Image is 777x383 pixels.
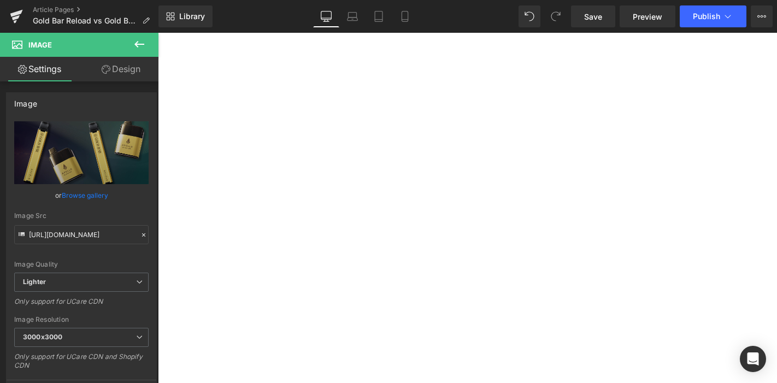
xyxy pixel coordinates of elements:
div: Image Quality [14,261,149,268]
span: Save [584,11,602,22]
input: Link [14,225,149,244]
div: Only support for UCare CDN and Shopify CDN [14,352,149,377]
b: Lighter [23,278,46,286]
div: or [14,190,149,201]
b: 3000x3000 [23,333,62,341]
a: Article Pages [33,5,158,14]
span: Preview [633,11,662,22]
a: Laptop [339,5,366,27]
a: New Library [158,5,213,27]
a: Mobile [392,5,418,27]
a: Desktop [313,5,339,27]
a: Browse gallery [62,186,108,205]
div: Open Intercom Messenger [740,346,766,372]
button: Publish [680,5,746,27]
div: Image Resolution [14,316,149,323]
button: More [751,5,773,27]
button: Undo [519,5,540,27]
span: Image [28,40,52,49]
a: Design [81,57,161,81]
div: Only support for UCare CDN [14,297,149,313]
a: Preview [620,5,675,27]
span: Library [179,11,205,21]
span: Gold Bar Reload vs Gold Bar Apollo Pod Kits: What's the Difference? [33,16,138,25]
div: Image [14,93,37,108]
button: Redo [545,5,567,27]
div: Image Src [14,212,149,220]
span: Publish [693,12,720,21]
a: Tablet [366,5,392,27]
